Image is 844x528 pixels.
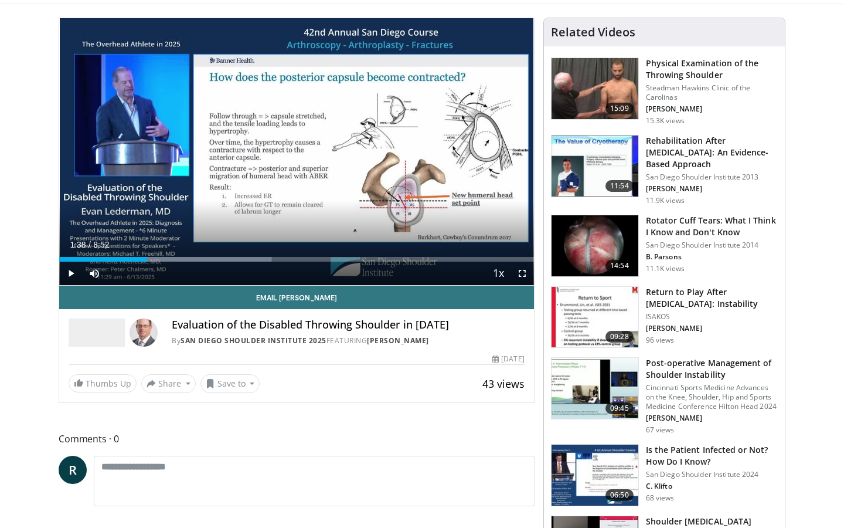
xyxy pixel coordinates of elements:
span: 06:50 [605,489,634,501]
span: 14:54 [605,260,634,272]
span: 8:52 [93,240,109,249]
img: 999c10bc-1a9b-426e-99ce-0935dabc49a0.150x105_q85_crop-smart_upscale.jpg [552,215,638,276]
p: [PERSON_NAME] [646,104,778,114]
button: Playback Rate [487,262,511,285]
a: 14:54 Rotator Cuff Tears: What I Think I Know and Don't Know San Diego Shoulder Institute 2014 B.... [551,215,778,277]
span: 09:45 [605,402,634,414]
p: San Diego Shoulder Institute 2013 [646,172,778,182]
p: Steadman Hawkins Clinic of the Carolinas [646,83,778,102]
img: San Diego Shoulder Institute 2025 [69,319,125,347]
h4: Related Videos [551,25,635,39]
h3: Post-operative Management of Shoulder Instability [646,357,778,381]
p: Cincinnati Sports Medicine Advances on the Knee, Shoulder, Hip and Sports Medicine Conference Hil... [646,383,778,411]
h3: Rotator Cuff Tears: What I Think I Know and Don't Know [646,215,778,238]
p: 11.1K views [646,264,685,273]
a: Email [PERSON_NAME] [59,286,534,309]
p: ISAKOS [646,312,778,321]
h3: Physical Examination of the Throwing Shoulder [646,57,778,81]
span: 09:28 [605,331,634,343]
p: 67 views [646,425,675,435]
div: Progress Bar [59,257,534,262]
h3: Is the Patient Infected or Not? How Do I Know? [646,444,778,468]
a: 11:54 Rehabilitation After [MEDICAL_DATA]: An Evidence-Based Approach San Diego Shoulder Institut... [551,135,778,205]
span: 1:38 [70,240,86,249]
a: 09:45 Post-operative Management of Shoulder Instability Cincinnati Sports Medicine Advances on th... [551,357,778,435]
button: Fullscreen [511,262,534,285]
p: C. Klifto [646,482,778,491]
h4: Evaluation of the Disabled Throwing Shoulder in [DATE] [172,319,525,331]
span: 43 views [482,377,525,391]
div: [DATE] [492,354,524,364]
p: [PERSON_NAME] [646,324,778,333]
p: 68 views [646,493,675,503]
p: San Diego Shoulder Institute 2024 [646,470,778,479]
button: Play [59,262,83,285]
span: / [89,240,91,249]
span: 15:09 [605,103,634,114]
img: Avatar [130,319,158,347]
p: B. Parsons [646,252,778,262]
img: feAgcbrvkPN5ynqH4xMDoxOjA4MTsiGN.150x105_q85_crop-smart_upscale.jpg [552,136,638,197]
p: San Diego Shoulder Institute 2014 [646,241,778,250]
span: 11:54 [605,180,634,192]
a: 09:28 Return to Play After [MEDICAL_DATA]: Instability ISAKOS [PERSON_NAME] 96 views [551,286,778,348]
p: 11.9K views [646,196,685,205]
p: 15.3K views [646,116,685,126]
h3: Return to Play After [MEDICAL_DATA]: Instability [646,286,778,310]
div: By FEATURING [172,336,525,346]
button: Share [141,374,196,393]
img: 304394_0001_1.png.150x105_q85_crop-smart_upscale.jpg [552,58,638,119]
h3: Rehabilitation After [MEDICAL_DATA]: An Evidence-Based Approach [646,135,778,170]
img: afc8f522-565f-4d97-9294-a899a369a938.150x105_q85_crop-smart_upscale.jpg [552,445,638,506]
img: 598f1fa7-6832-49b7-88b3-5c0b8e925374.150x105_q85_crop-smart_upscale.jpg [552,287,638,348]
a: 06:50 Is the Patient Infected or Not? How Do I Know? San Diego Shoulder Institute 2024 C. Klifto ... [551,444,778,506]
span: Comments 0 [59,431,535,446]
p: [PERSON_NAME] [646,414,778,423]
a: 15:09 Physical Examination of the Throwing Shoulder Steadman Hawkins Clinic of the Carolinas [PER... [551,57,778,126]
video-js: Video Player [59,18,534,286]
a: R [59,456,87,484]
a: San Diego Shoulder Institute 2025 [181,336,326,346]
button: Save to [200,374,260,393]
a: Thumbs Up [69,374,137,392]
a: [PERSON_NAME] [367,336,429,346]
p: [PERSON_NAME] [646,184,778,194]
p: 96 views [646,336,675,345]
img: 6ce019eb-8e3c-4fa8-b392-57512b019f85.150x105_q85_crop-smart_upscale.jpg [552,358,638,419]
button: Mute [83,262,106,285]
